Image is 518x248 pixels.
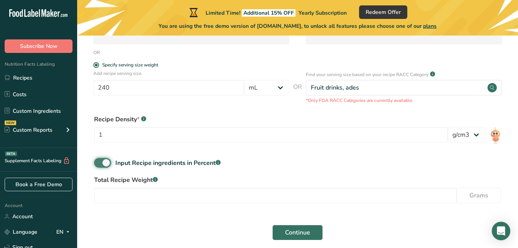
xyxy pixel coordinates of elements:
[5,151,17,156] div: BETA
[94,127,448,143] input: Type your density here
[5,178,73,191] a: Book a Free Demo
[5,126,52,134] div: Custom Reports
[359,5,407,19] button: Redeem Offer
[159,22,437,30] span: You are using the free demo version of [DOMAIN_NAME], to unlock all features please choose one of...
[56,228,73,237] div: EN
[188,8,347,17] div: Limited Time!
[490,127,501,144] img: ai-bot.1dcbe71.gif
[293,82,302,104] span: OR
[272,225,323,240] button: Continue
[93,70,289,77] p: Add recipe serving size.
[299,9,347,17] span: Yearly Subscription
[20,42,57,50] span: Subscribe Now
[93,49,100,56] div: OR
[94,115,448,124] div: Recipe Density
[115,158,221,168] div: Input Recipe ingredients in Percent
[311,83,359,92] div: Fruit drinks, ades
[94,175,501,185] label: Total Recipe Weight
[306,97,502,104] p: *Only FDA RACC Categories are currently available
[242,9,295,17] span: Additional 15% OFF
[457,188,501,203] button: Grams
[423,22,437,30] span: plans
[93,80,244,95] input: Type your serving size here
[285,228,310,237] span: Continue
[102,62,158,68] div: Specify serving size weight
[469,191,488,200] span: Grams
[306,71,429,78] p: Find your serving size based on your recipe RACC Category
[5,39,73,53] button: Subscribe Now
[5,225,37,239] a: Language
[492,222,510,240] div: Open Intercom Messenger
[366,8,401,16] span: Redeem Offer
[5,121,16,125] div: NEW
